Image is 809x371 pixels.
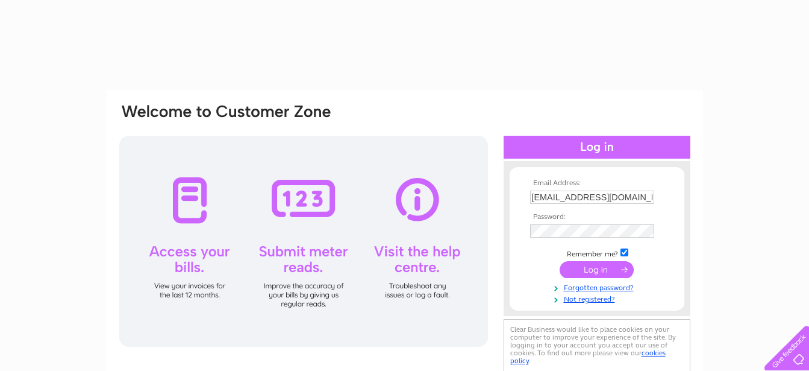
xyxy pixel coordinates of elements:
td: Remember me? [527,247,667,259]
a: Forgotten password? [530,281,667,293]
input: Submit [560,261,634,278]
th: Email Address: [527,179,667,188]
a: Not registered? [530,293,667,304]
th: Password: [527,213,667,221]
a: cookies policy [510,349,666,365]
